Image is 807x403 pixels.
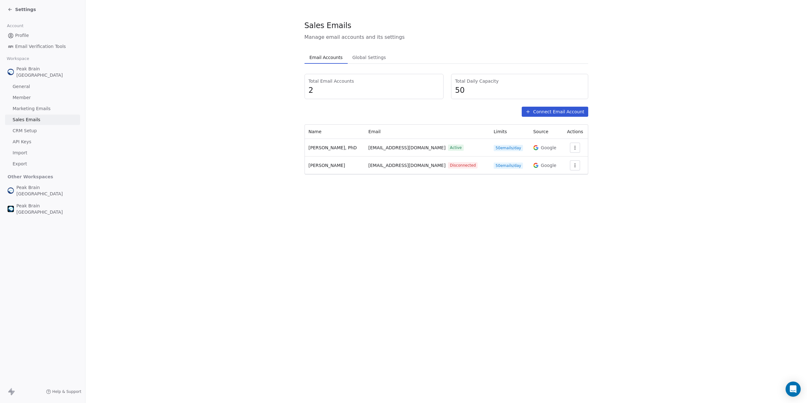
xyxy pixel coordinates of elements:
[541,145,556,151] span: Google
[455,86,584,95] span: 50
[309,129,322,134] span: Name
[448,162,478,169] span: Disconnected
[305,33,588,41] span: Manage email accounts and its settings
[5,41,80,52] a: Email Verification Tools
[8,206,14,212] img: Peak%20brain.png
[567,129,583,134] span: Actions
[369,129,381,134] span: Email
[16,203,78,215] span: Peak Brain [GEOGRAPHIC_DATA]
[5,137,80,147] a: API Keys
[13,94,31,101] span: Member
[533,129,549,134] span: Source
[350,53,389,62] span: Global Settings
[16,66,78,78] span: Peak Brain [GEOGRAPHIC_DATA]
[455,78,584,84] span: Total Daily Capacity
[5,172,56,182] span: Other Workspaces
[786,382,801,397] div: Open Intercom Messenger
[13,139,31,145] span: API Keys
[13,83,30,90] span: General
[5,159,80,169] a: Export
[15,43,66,50] span: Email Verification Tools
[13,150,27,156] span: Import
[309,163,345,168] span: [PERSON_NAME]
[448,145,463,151] span: Active
[494,163,523,169] span: 50 emails/day
[5,81,80,92] a: General
[8,69,14,75] img: Peak%20Brain%20Logo.png
[4,54,32,63] span: Workspace
[309,78,439,84] span: Total Email Accounts
[13,105,50,112] span: Marketing Emails
[15,6,36,13] span: Settings
[5,148,80,158] a: Import
[309,86,439,95] span: 2
[541,162,556,169] span: Google
[494,145,523,151] span: 50 emails/day
[369,145,446,151] span: [EMAIL_ADDRESS][DOMAIN_NAME]
[13,116,40,123] span: Sales Emails
[522,107,588,117] button: Connect Email Account
[5,104,80,114] a: Marketing Emails
[46,389,81,394] a: Help & Support
[309,145,357,150] span: [PERSON_NAME], PhD
[494,129,507,134] span: Limits
[5,30,80,41] a: Profile
[4,21,26,31] span: Account
[5,115,80,125] a: Sales Emails
[13,161,27,167] span: Export
[8,187,14,194] img: peakbrain_logo.jpg
[13,127,37,134] span: CRM Setup
[305,21,351,30] span: Sales Emails
[5,126,80,136] a: CRM Setup
[369,162,446,169] span: [EMAIL_ADDRESS][DOMAIN_NAME]
[307,53,345,62] span: Email Accounts
[52,389,81,394] span: Help & Support
[8,6,36,13] a: Settings
[15,32,29,39] span: Profile
[5,92,80,103] a: Member
[16,184,78,197] span: Peak Brain [GEOGRAPHIC_DATA]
